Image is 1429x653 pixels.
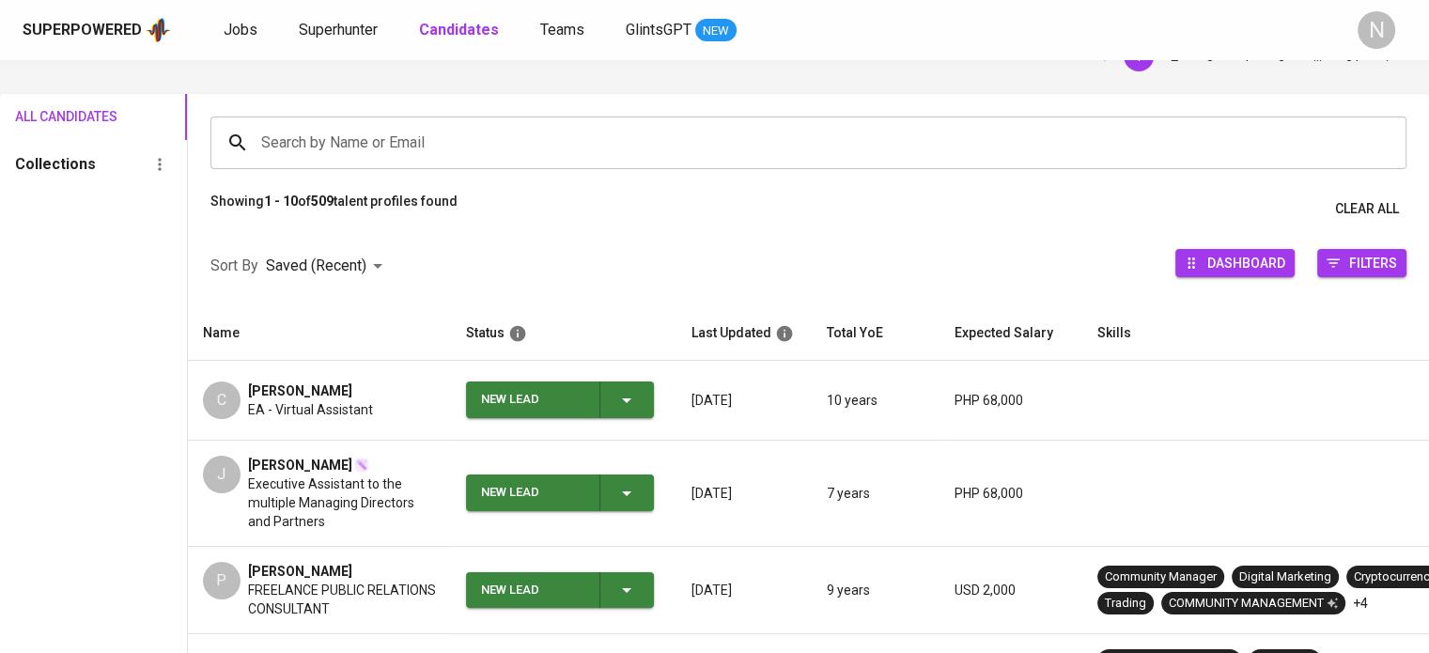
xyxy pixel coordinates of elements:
span: Superhunter [299,21,378,39]
th: Status [451,306,676,361]
p: PHP 68,000 [955,391,1067,410]
button: New Lead [466,572,654,609]
a: Superhunter [299,19,381,42]
span: All Candidates [15,105,89,129]
button: New Lead [466,381,654,418]
th: Last Updated [676,306,812,361]
span: [PERSON_NAME] [248,562,352,581]
p: [DATE] [691,391,797,410]
span: [PERSON_NAME] [248,456,352,474]
span: Clear All [1335,197,1399,221]
th: Total YoE [812,306,940,361]
img: magic_wand.svg [354,458,369,473]
div: Superpowered [23,20,142,41]
th: Expected Salary [940,306,1082,361]
span: Executive Assistant to the multiple Managing Directors and Partners [248,474,436,531]
span: Dashboard [1207,250,1285,275]
span: Teams [540,21,584,39]
span: EA - Virtual Assistant [248,400,373,419]
p: Showing of talent profiles found [210,192,458,226]
div: P [203,562,241,599]
p: USD 2,000 [955,581,1067,599]
span: [PERSON_NAME] [248,381,352,400]
a: Jobs [224,19,261,42]
p: Saved (Recent) [266,255,366,277]
img: app logo [146,16,171,44]
div: C [203,381,241,419]
span: NEW [695,22,737,40]
div: Saved (Recent) [266,249,389,284]
div: Community Manager [1105,568,1217,586]
a: GlintsGPT NEW [626,19,737,42]
h6: Collections [15,151,96,178]
button: New Lead [466,474,654,511]
div: New Lead [481,572,584,609]
a: Candidates [419,19,503,42]
p: Sort By [210,255,258,277]
p: PHP 68,000 [955,484,1067,503]
span: Filters [1349,250,1397,275]
span: Jobs [224,21,257,39]
div: New Lead [481,474,584,511]
div: COMMUNITY MANAGEMENT [1169,595,1338,613]
p: [DATE] [691,581,797,599]
div: New Lead [481,381,584,418]
p: 7 years [827,484,924,503]
p: 9 years [827,581,924,599]
button: Clear All [1328,192,1406,226]
div: Digital Marketing [1239,568,1331,586]
button: Dashboard [1175,249,1295,277]
b: Candidates [419,21,499,39]
b: 1 - 10 [264,194,298,209]
span: FREELANCE PUBLIC RELATIONS CONSULTANT [248,581,436,618]
span: GlintsGPT [626,21,691,39]
div: N [1358,11,1395,49]
a: Superpoweredapp logo [23,16,171,44]
p: [DATE] [691,484,797,503]
b: 509 [311,194,334,209]
a: Teams [540,19,588,42]
th: Name [188,306,451,361]
p: +4 [1353,594,1368,613]
button: Filters [1317,249,1406,277]
p: 10 years [827,391,924,410]
div: J [203,456,241,493]
div: Trading [1105,595,1146,613]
